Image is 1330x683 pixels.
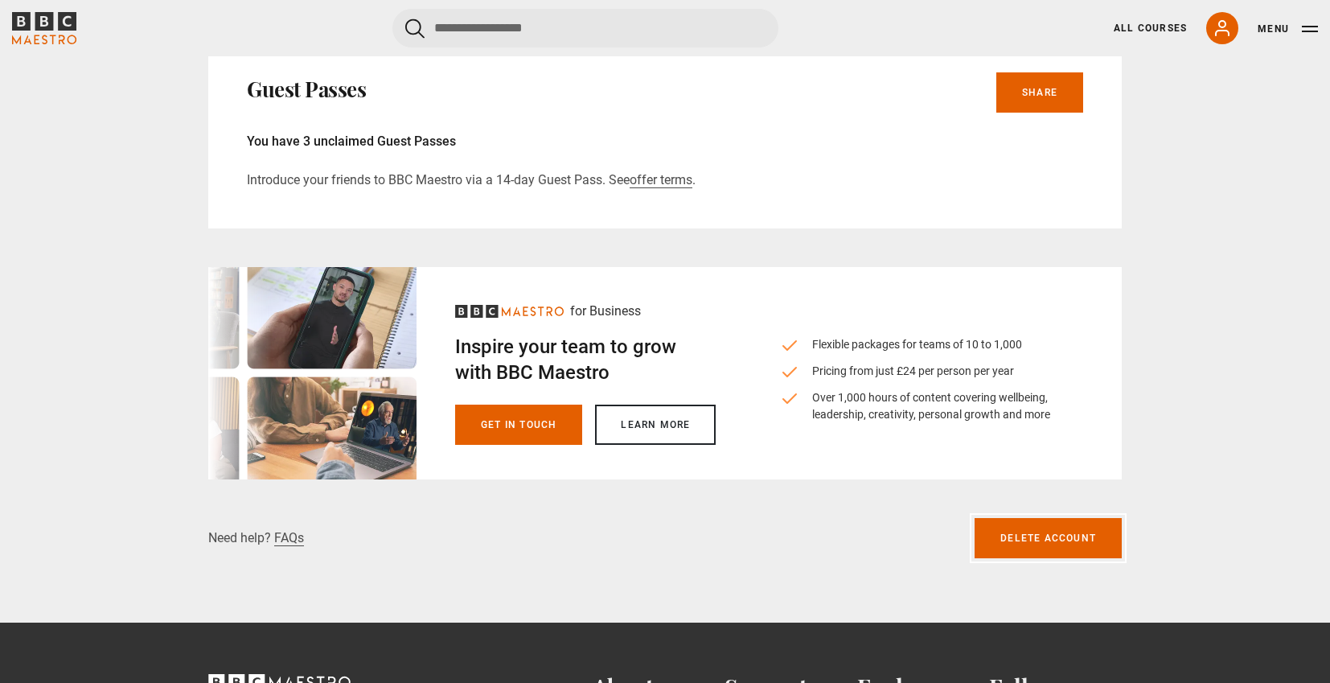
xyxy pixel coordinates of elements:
h2: Guest Passes [247,76,366,102]
a: Share [996,72,1083,113]
p: for Business [570,302,641,321]
a: All Courses [1114,21,1187,35]
li: Over 1,000 hours of content covering wellbeing, leadership, creativity, personal growth and more [780,389,1057,423]
input: Search [392,9,778,47]
button: Submit the search query [405,19,425,39]
li: Pricing from just £24 per person per year [780,363,1057,380]
li: Flexible packages for teams of 10 to 1,000 [780,336,1057,353]
p: You have 3 unclaimed Guest Passes [247,132,1083,151]
h2: Inspire your team to grow with BBC Maestro [455,334,716,385]
p: Need help? [208,529,271,548]
a: Learn more [595,405,716,445]
svg: BBC Maestro [455,305,564,318]
a: offer terms [630,172,692,188]
svg: BBC Maestro [12,12,76,44]
a: Get in touch [455,405,582,445]
a: FAQs [274,530,304,546]
button: Toggle navigation [1258,21,1318,37]
img: business-signpost-desktop.webp [208,267,417,479]
p: Introduce your friends to BBC Maestro via a 14-day Guest Pass. See . [247,171,1083,190]
a: Delete account [975,518,1122,558]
